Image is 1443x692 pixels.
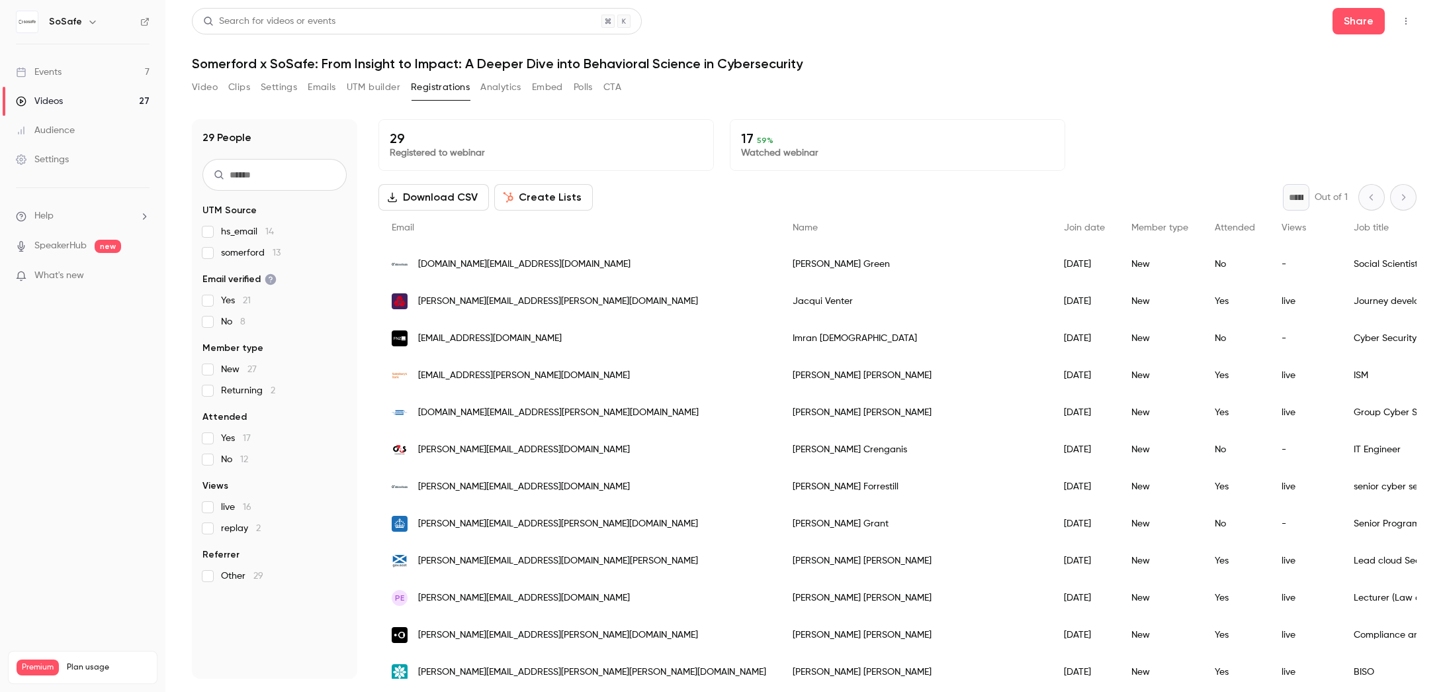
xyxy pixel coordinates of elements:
div: Yes [1202,394,1268,431]
section: facet-groups [202,204,347,583]
div: [PERSON_NAME] [PERSON_NAME] [779,357,1051,394]
div: [DATE] [1051,654,1118,691]
div: live [1268,617,1340,654]
span: 17 [243,434,251,443]
a: SpeakerHub [34,239,87,253]
span: 27 [247,365,257,374]
p: Out of 1 [1315,191,1348,204]
span: PE [395,592,404,604]
div: - [1268,246,1340,283]
span: 2 [271,386,275,395]
div: New [1118,246,1202,283]
div: New [1118,320,1202,357]
span: Join date [1064,223,1105,232]
span: live [221,501,251,514]
span: Member type [1131,223,1188,232]
div: Yes [1202,542,1268,579]
span: Other [221,569,263,583]
button: Analytics [480,77,521,98]
div: Yes [1202,654,1268,691]
div: live [1268,283,1340,320]
img: natwest.com [392,293,408,309]
h1: Somerford x SoSafe: From Insight to Impact: A Deeper Dive into Behavioral Science in Cybersecurity [192,56,1417,72]
span: Premium [17,660,59,675]
span: [PERSON_NAME][EMAIL_ADDRESS][PERSON_NAME][DOMAIN_NAME] [418,517,698,531]
span: [PERSON_NAME][EMAIL_ADDRESS][PERSON_NAME][PERSON_NAME][DOMAIN_NAME] [418,666,766,679]
img: okkohealth.com [392,627,408,643]
span: Job title [1354,223,1389,232]
button: Settings [261,77,297,98]
button: CTA [603,77,621,98]
span: Member type [202,342,263,355]
img: gov.scot [392,553,408,569]
div: Jacqui Venter [779,283,1051,320]
span: No [221,453,248,466]
p: 29 [390,130,703,146]
span: 21 [243,296,251,305]
span: 8 [240,317,245,326]
span: replay [221,522,261,535]
span: 2 [256,524,261,533]
span: 14 [265,227,274,236]
span: somerford [221,246,281,260]
span: new [95,240,121,253]
div: [DATE] [1051,505,1118,542]
div: [DATE] [1051,468,1118,505]
button: Download CSV [378,184,489,211]
div: New [1118,579,1202,617]
h6: SoSafe [49,15,82,28]
li: help-dropdown-opener [16,209,150,223]
div: [PERSON_NAME] [PERSON_NAME] [779,617,1051,654]
div: [DATE] [1051,431,1118,468]
div: Search for videos or events [203,15,335,28]
div: live [1268,394,1340,431]
div: Videos [16,95,63,108]
img: dsit.gov.uk [392,516,408,532]
div: Yes [1202,468,1268,505]
div: New [1118,394,1202,431]
div: [DATE] [1051,579,1118,617]
div: live [1268,357,1340,394]
span: [EMAIL_ADDRESS][DOMAIN_NAME] [418,332,562,346]
button: Embed [532,77,563,98]
span: [PERSON_NAME][EMAIL_ADDRESS][DOMAIN_NAME][PERSON_NAME] [418,554,698,568]
div: New [1118,505,1202,542]
div: New [1118,654,1202,691]
div: Yes [1202,579,1268,617]
span: Email [392,223,414,232]
div: No [1202,320,1268,357]
div: live [1268,542,1340,579]
button: Emails [308,77,335,98]
div: live [1268,579,1340,617]
div: New [1118,283,1202,320]
span: [PERSON_NAME][EMAIL_ADDRESS][DOMAIN_NAME] [418,480,630,494]
div: [DATE] [1051,357,1118,394]
span: 13 [273,248,281,258]
p: Watched webinar [741,146,1054,160]
button: UTM builder [347,77,400,98]
div: No [1202,431,1268,468]
span: Yes [221,294,251,307]
span: [PERSON_NAME][EMAIL_ADDRESS][DOMAIN_NAME] [418,443,630,457]
div: New [1118,542,1202,579]
span: 12 [240,455,248,464]
span: 29 [253,571,263,581]
div: [DATE] [1051,320,1118,357]
img: uk.g4s.com [392,442,408,458]
div: Audience [16,124,75,137]
span: [PERSON_NAME][EMAIL_ADDRESS][PERSON_NAME][DOMAIN_NAME] [418,295,698,309]
img: peabody.org.uk [392,664,408,680]
span: Views [202,479,228,493]
div: [PERSON_NAME] Green [779,246,1051,283]
div: - [1268,505,1340,542]
span: 16 [243,503,251,512]
span: [PERSON_NAME][EMAIL_ADDRESS][DOMAIN_NAME] [418,591,630,605]
div: [PERSON_NAME] [PERSON_NAME] [779,394,1051,431]
div: Yes [1202,357,1268,394]
div: [DATE] [1051,617,1118,654]
div: live [1268,468,1340,505]
div: [DATE] [1051,542,1118,579]
span: Name [793,223,818,232]
p: 17 [741,130,1054,146]
div: New [1118,431,1202,468]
